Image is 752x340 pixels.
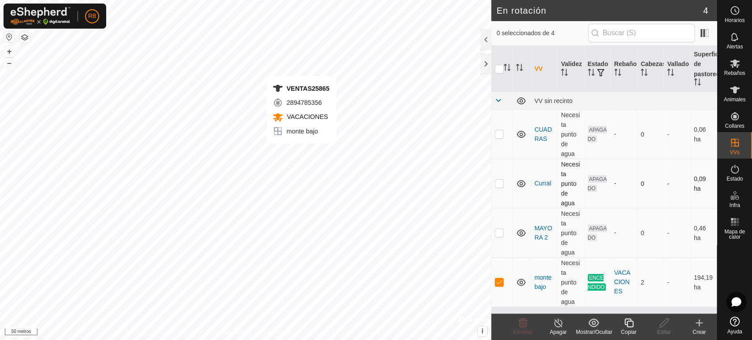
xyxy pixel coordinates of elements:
[641,229,644,237] font: 0
[614,269,630,295] font: VACACIONES
[561,210,580,256] font: Necesita punto de agua
[496,6,546,15] font: En rotación
[694,126,706,143] font: 0,06 ha
[588,176,607,192] font: APAGADO
[516,65,523,72] p-sorticon: Activar para ordenar
[724,229,745,240] font: Mapa de calor
[261,329,291,336] a: Contáctanos
[703,6,708,15] font: 4
[724,96,745,103] font: Animales
[286,99,322,106] font: 2894785356
[534,65,543,72] font: VV
[513,329,532,335] font: Eliminar
[7,58,11,67] font: –
[614,229,616,236] font: -
[561,70,568,77] p-sorticon: Activar para ordenar
[576,329,612,335] font: Mostrar/Ocultar
[641,131,644,138] font: 0
[725,17,745,23] font: Horarios
[200,329,251,336] a: Política de Privacidad
[588,275,605,290] font: ENCENDIDO
[588,225,607,241] font: APAGADO
[717,313,752,338] a: Ayuda
[614,70,621,77] p-sorticon: Activar para ordenar
[641,70,648,77] p-sorticon: Activar para ordenar
[534,126,552,142] a: CUADRAS
[88,12,96,19] font: R8
[724,70,745,76] font: Rebaños
[694,51,724,77] font: Superficie de pastoreo
[729,202,740,208] font: Infra
[588,60,608,67] font: Estado
[261,329,291,336] font: Contáctanos
[725,123,744,129] font: Collares
[730,149,739,155] font: VVs
[588,24,695,42] input: Buscar (S)
[496,30,555,37] font: 0 seleccionados de 4
[561,259,580,305] font: Necesita punto de agua
[561,111,580,158] font: Necesita punto de agua
[4,58,15,68] button: –
[667,70,674,77] p-sorticon: Activar para ordenar
[4,32,15,42] button: Restablecer mapa
[694,80,701,87] p-sorticon: Activar para ordenar
[694,175,706,192] font: 0,09 ha
[621,329,636,335] font: Copiar
[614,60,637,67] font: Rebaño
[482,327,483,335] font: i
[588,127,607,142] font: APAGADO
[727,329,742,335] font: Ayuda
[641,279,644,286] font: 2
[550,329,567,335] font: Apagar
[641,60,666,67] font: Cabezas
[657,329,671,335] font: Editar
[287,113,328,120] font: VACACIONES
[561,60,582,67] font: Validez
[614,180,616,187] font: -
[726,176,743,182] font: Estado
[200,329,251,336] font: Política de Privacidad
[11,7,70,25] img: Logotipo de Gallagher
[693,329,706,335] font: Crear
[286,85,329,92] font: VENTAS25865
[478,326,487,336] button: i
[694,225,706,241] font: 0,46 ha
[534,180,551,187] a: Curral
[534,97,572,104] font: VV sin recinto
[4,46,15,57] button: +
[7,47,12,56] font: +
[534,225,552,241] a: MAYORA 2
[561,160,580,207] font: Necesita punto de agua
[694,274,713,291] font: 194,19 ha
[19,32,30,43] button: Capas del Mapa
[641,180,644,187] font: 0
[534,274,552,290] a: monte bajo
[667,131,669,138] font: -
[614,130,616,137] font: -
[726,44,743,50] font: Alertas
[667,279,669,286] font: -
[504,65,511,72] p-sorticon: Activar para ordenar
[667,180,669,187] font: -
[286,128,318,135] font: monte bajo
[588,70,595,77] p-sorticon: Activar para ordenar
[667,60,689,67] font: Vallado
[667,229,669,237] font: -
